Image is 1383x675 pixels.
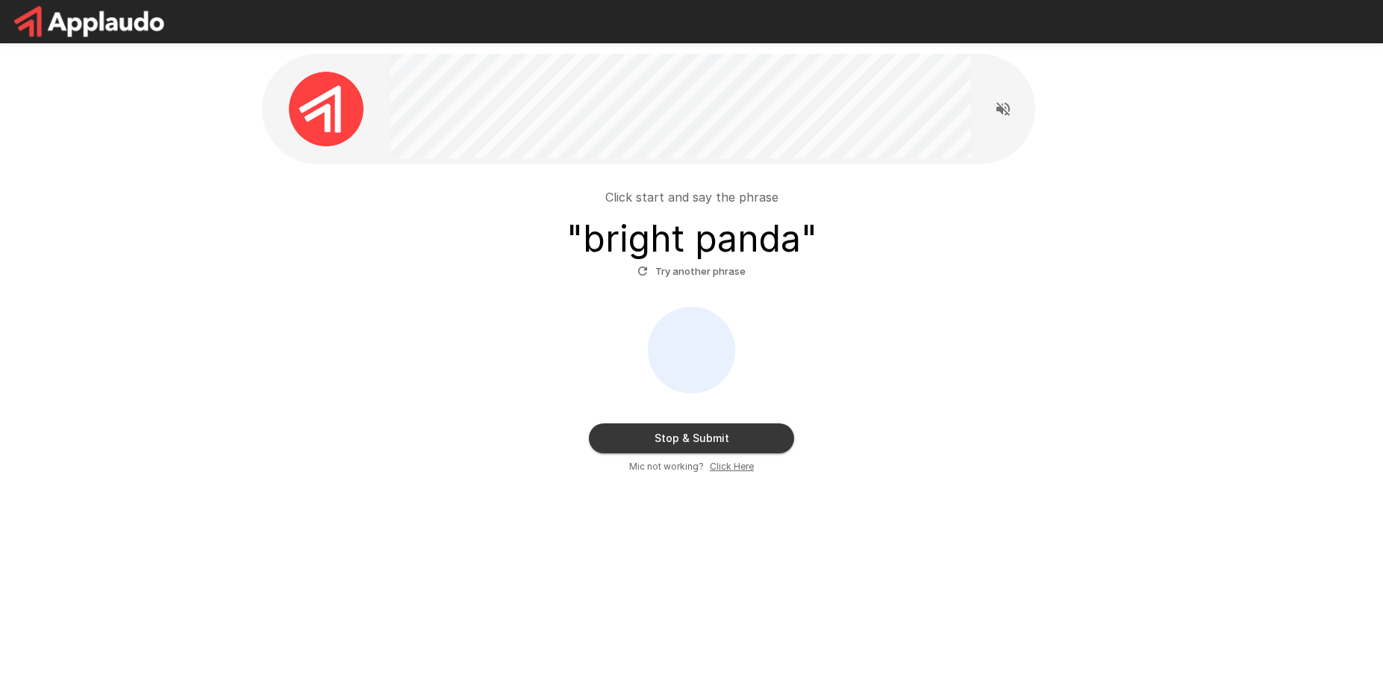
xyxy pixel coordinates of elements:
img: applaudo_avatar.png [289,72,363,146]
button: Read questions aloud [988,94,1018,124]
h3: " bright panda " [566,218,817,260]
button: Try another phrase [634,260,749,283]
span: Mic not working? [629,459,704,474]
p: Click start and say the phrase [605,188,778,206]
button: Stop & Submit [589,423,794,453]
u: Click Here [710,461,754,472]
